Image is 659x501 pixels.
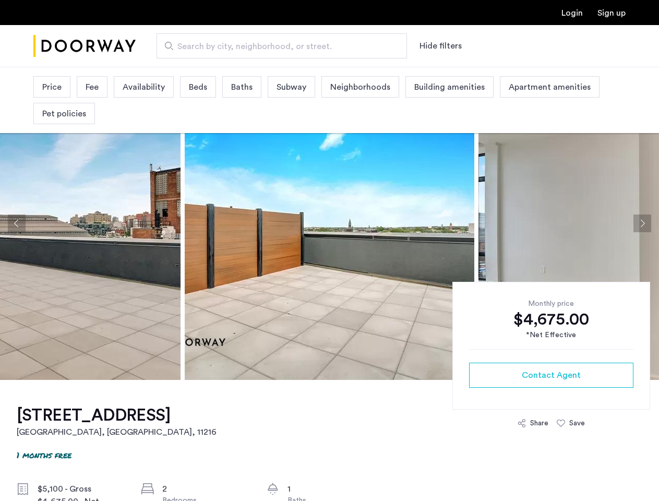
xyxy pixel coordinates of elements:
[86,81,99,93] span: Fee
[177,40,378,53] span: Search by city, neighborhood, or street.
[287,483,375,495] div: 1
[509,81,591,93] span: Apartment amenities
[522,369,581,381] span: Contact Agent
[17,405,217,426] h1: [STREET_ADDRESS]
[8,214,26,232] button: Previous apartment
[162,483,250,495] div: 2
[561,9,583,17] a: Login
[33,27,136,66] a: Cazamio Logo
[530,418,548,428] div: Share
[17,405,217,438] a: [STREET_ADDRESS][GEOGRAPHIC_DATA], [GEOGRAPHIC_DATA], 11216
[123,81,165,93] span: Availability
[38,483,125,495] div: $5,100 - Gross
[597,9,626,17] a: Registration
[17,426,217,438] h2: [GEOGRAPHIC_DATA], [GEOGRAPHIC_DATA] , 11216
[330,81,390,93] span: Neighborhoods
[189,81,207,93] span: Beds
[17,449,71,461] p: 1 months free
[414,81,485,93] span: Building amenities
[42,108,86,120] span: Pet policies
[633,214,651,232] button: Next apartment
[420,40,462,52] button: Show or hide filters
[33,27,136,66] img: logo
[469,330,633,341] div: *Net Effective
[569,418,585,428] div: Save
[42,81,62,93] span: Price
[185,67,474,380] img: apartment
[469,363,633,388] button: button
[469,299,633,309] div: Monthly price
[469,309,633,330] div: $4,675.00
[277,81,306,93] span: Subway
[231,81,253,93] span: Baths
[157,33,407,58] input: Apartment Search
